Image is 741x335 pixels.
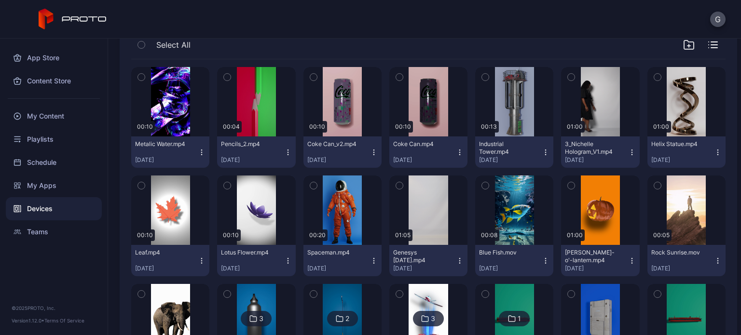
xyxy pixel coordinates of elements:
div: [DATE] [651,156,714,164]
div: Spaceman.mp4 [307,249,360,256]
div: [DATE] [393,156,456,164]
button: Pencils_2.mp4[DATE] [217,136,295,168]
div: 1 [518,314,521,323]
a: My Content [6,105,102,128]
div: 2 [345,314,349,323]
div: [DATE] [651,265,714,272]
div: Coke Can.mp4 [393,140,446,148]
a: App Store [6,46,102,69]
button: Lotus Flower.mp4[DATE] [217,245,295,276]
div: [DATE] [565,156,628,164]
span: Select All [156,39,191,51]
div: 3 [431,314,435,323]
a: Terms Of Service [44,318,84,323]
button: Industrial Tower.mp4[DATE] [475,136,553,168]
button: G [710,12,726,27]
div: Blue Fish.mov [479,249,532,256]
a: Playlists [6,128,102,151]
div: [DATE] [221,156,284,164]
button: Rock Sunrise.mov[DATE] [647,245,726,276]
div: [DATE] [479,265,542,272]
div: Rock Sunrise.mov [651,249,704,256]
div: Pencils_2.mp4 [221,140,274,148]
button: 3_Nichelle Hologram_V1.mp4[DATE] [561,136,639,168]
div: Genesys 12-4-24.mp4 [393,249,446,264]
div: Lotus Flower.mp4 [221,249,274,256]
a: Devices [6,197,102,220]
a: Teams [6,220,102,243]
div: [DATE] [221,265,284,272]
div: © 2025 PROTO, Inc. [12,304,96,312]
div: Metalic Water.mp4 [135,140,188,148]
button: Leaf.mp4[DATE] [131,245,209,276]
div: Coke Can_v2.mp4 [307,140,360,148]
div: [DATE] [479,156,542,164]
div: 3 [259,314,263,323]
div: [DATE] [393,265,456,272]
div: [DATE] [135,265,198,272]
div: Helix Statue.mp4 [651,140,704,148]
span: Version 1.12.0 • [12,318,44,323]
button: Metalic Water.mp4[DATE] [131,136,209,168]
button: Coke Can_v2.mp4[DATE] [303,136,382,168]
button: Spaceman.mp4[DATE] [303,245,382,276]
button: Coke Can.mp4[DATE] [389,136,467,168]
button: Blue Fish.mov[DATE] [475,245,553,276]
div: Industrial Tower.mp4 [479,140,532,156]
div: Jack-o'-lantern.mp4 [565,249,618,264]
div: [DATE] [565,265,628,272]
div: Leaf.mp4 [135,249,188,256]
button: Helix Statue.mp4[DATE] [647,136,726,168]
button: [PERSON_NAME]-o'-lantern.mp4[DATE] [561,245,639,276]
div: 3_Nichelle Hologram_V1.mp4 [565,140,618,156]
a: My Apps [6,174,102,197]
div: [DATE] [307,156,370,164]
button: Genesys [DATE].mp4[DATE] [389,245,467,276]
div: [DATE] [307,265,370,272]
a: Schedule [6,151,102,174]
div: [DATE] [135,156,198,164]
a: Content Store [6,69,102,93]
